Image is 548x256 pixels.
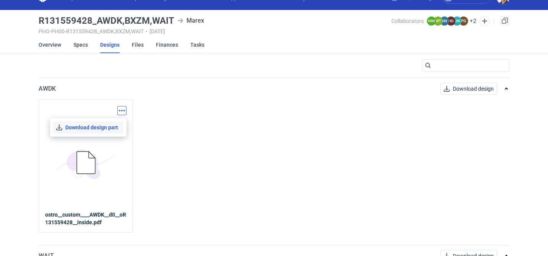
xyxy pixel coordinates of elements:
a: ostro__custom____AWDK__d0__oR131559428__inside.pdf [45,211,126,226]
a: Overview [39,36,61,53]
figcaption: JM [440,16,449,26]
span: Collaborators [391,18,424,24]
h3: R131559428_AWDK,BXZM,WAIT [39,16,174,25]
figcaption: HG [446,16,456,26]
button: +2 [470,18,477,24]
button: Download design [440,83,497,95]
figcaption: MK [452,16,462,26]
strong: ostro__custom____AWDK__d0__oR131559428__inside.pdf [45,212,126,225]
a: Duplicate [500,16,509,25]
a: Finances [156,36,178,53]
figcaption: MP [433,16,443,26]
span: • [146,28,148,34]
button: Actions [117,106,126,115]
div: Marex [177,16,204,25]
p: AWDK [39,84,56,93]
a: Designs [100,36,120,53]
a: Tasks [190,36,204,53]
a: Files [132,36,144,53]
a: Download design part [53,121,123,134]
figcaption: MM [427,16,436,26]
a: Specs [73,36,88,53]
span: Download design [453,86,494,91]
figcaption: PG [459,16,468,26]
button: Edit collaborators [480,16,490,26]
div: PHO-PH00-R131559428_AWDK,BXZM,WAIT [DATE] [39,28,391,34]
